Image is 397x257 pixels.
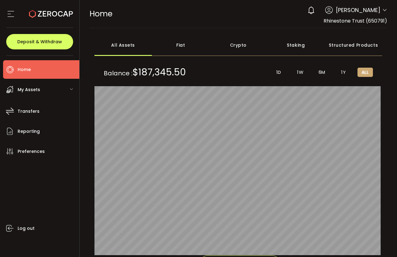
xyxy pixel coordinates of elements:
[210,34,267,56] div: Crypto
[6,34,73,49] button: Deposit & Withdraw
[325,34,382,56] div: Structured Products
[341,70,346,75] span: 1Y
[18,85,40,94] span: My Assets
[297,70,303,75] span: 1W
[267,34,325,56] div: Staking
[90,8,112,19] span: Home
[18,147,45,156] span: Preferences
[104,68,186,77] span: Balance :
[319,70,325,75] span: 6M
[18,107,40,116] span: Transfers
[361,70,369,75] span: ALL
[17,40,62,44] span: Deposit & Withdraw
[276,70,281,75] span: 1D
[18,127,40,136] span: Reporting
[94,34,152,56] div: All Assets
[18,65,31,74] span: Home
[336,6,380,14] span: [PERSON_NAME]
[18,224,35,233] span: Log out
[152,34,210,56] div: Fiat
[132,65,186,79] span: $187,345.50
[324,17,387,24] span: Rhinestone Trust (650791)
[324,190,397,257] iframe: Chat Widget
